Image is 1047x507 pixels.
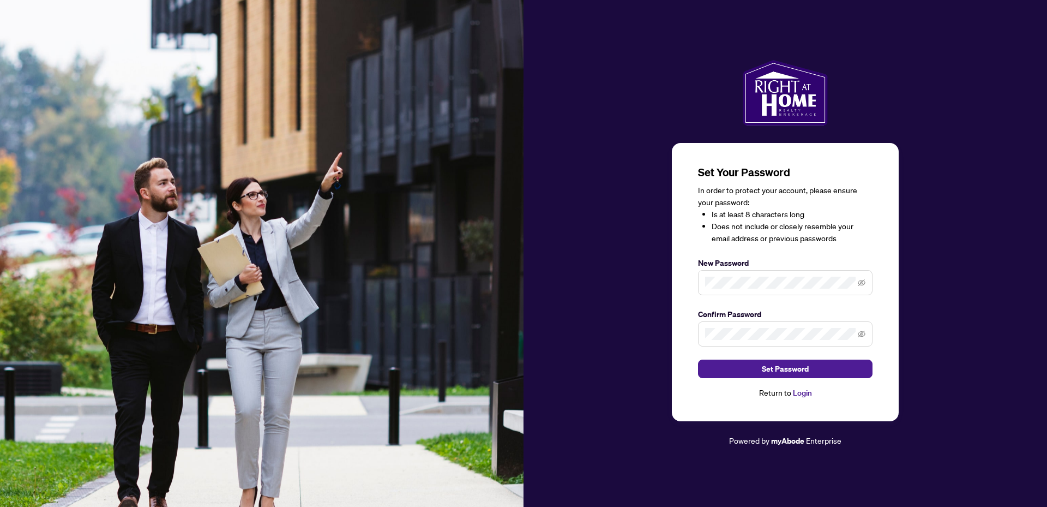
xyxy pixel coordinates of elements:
span: Enterprise [806,436,841,445]
span: eye-invisible [858,279,865,287]
label: New Password [698,257,872,269]
div: Return to [698,387,872,399]
img: ma-logo [743,60,827,126]
label: Confirm Password [698,308,872,320]
button: Set Password [698,360,872,378]
span: eye-invisible [858,330,865,338]
li: Does not include or closely resemble your email address or previous passwords [712,220,872,244]
span: Set Password [762,360,809,378]
a: Login [793,388,812,398]
span: Powered by [729,436,769,445]
a: myAbode [771,435,804,447]
h3: Set Your Password [698,165,872,180]
li: Is at least 8 characters long [712,208,872,220]
div: In order to protect your account, please ensure your password: [698,184,872,244]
